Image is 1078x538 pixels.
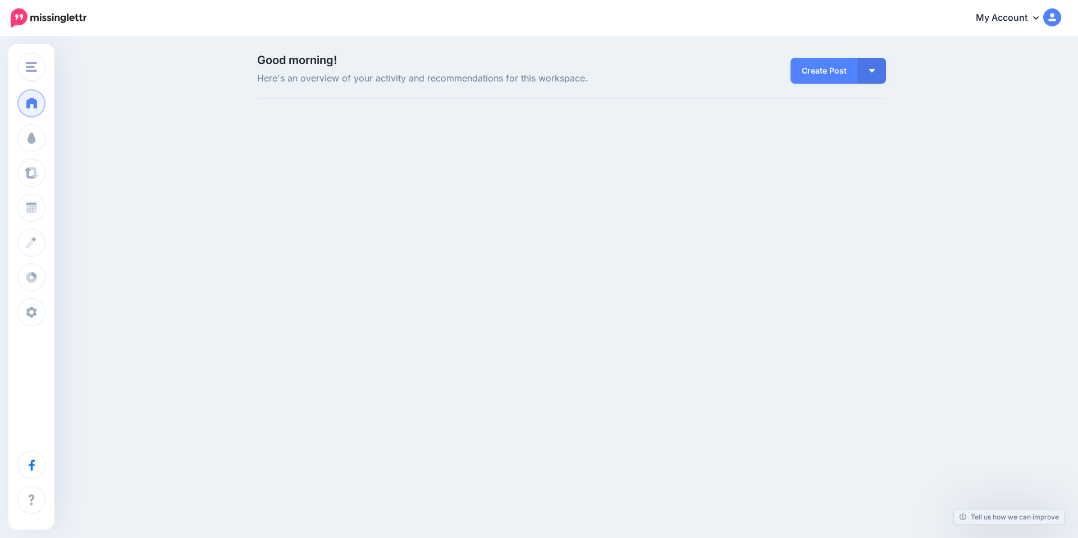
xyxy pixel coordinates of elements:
a: Create Post [791,58,858,84]
img: menu.png [26,62,37,72]
img: Missinglettr [11,8,86,28]
a: My Account [965,4,1061,32]
span: Here's an overview of your activity and recommendations for this workspace. [257,71,671,86]
a: Tell us how we can improve [954,509,1065,525]
img: arrow-down-white.png [869,69,875,72]
span: Good morning! [257,53,337,67]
